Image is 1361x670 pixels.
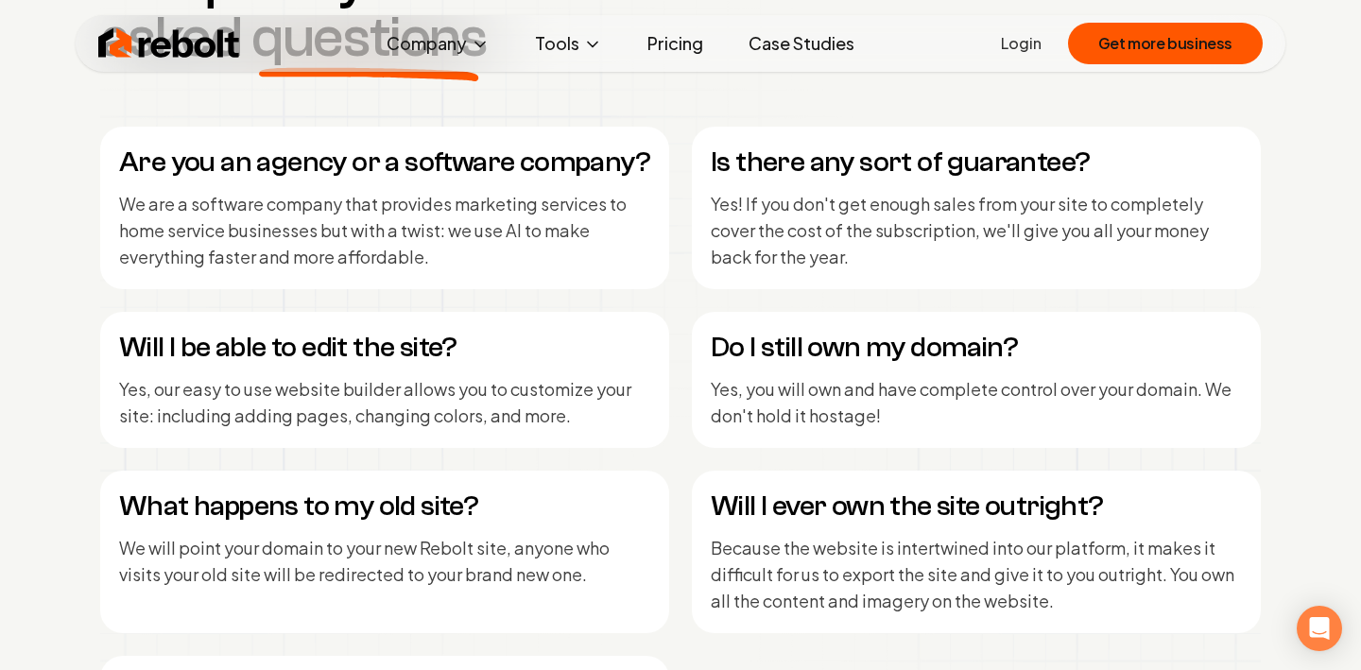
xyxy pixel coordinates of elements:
button: Get more business [1068,23,1263,64]
h4: Are you an agency or a software company? [119,146,650,180]
p: Yes, you will own and have complete control over your domain. We don't hold it hostage! [711,376,1242,429]
span: questions [251,9,487,66]
p: We are a software company that provides marketing services to home service businesses but with a ... [119,191,650,270]
p: Yes! If you don't get enough sales from your site to completely cover the cost of the subscriptio... [711,191,1242,270]
h4: Do I still own my domain? [711,331,1242,365]
h4: Is there any sort of guarantee? [711,146,1242,180]
a: Pricing [632,25,718,62]
button: Tools [520,25,617,62]
a: Login [1001,32,1042,55]
h4: What happens to my old site? [119,490,650,524]
h4: Will I be able to edit the site? [119,331,650,365]
div: Open Intercom Messenger [1297,606,1342,651]
a: Case Studies [733,25,870,62]
p: We will point your domain to your new Rebolt site, anyone who visits your old site will be redire... [119,535,650,588]
button: Company [371,25,505,62]
p: Because the website is intertwined into our platform, it makes it difficult for us to export the ... [711,535,1242,614]
p: Yes, our easy to use website builder allows you to customize your site: including adding pages, c... [119,376,650,429]
img: Rebolt Logo [98,25,240,62]
h4: Will I ever own the site outright? [711,490,1242,524]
